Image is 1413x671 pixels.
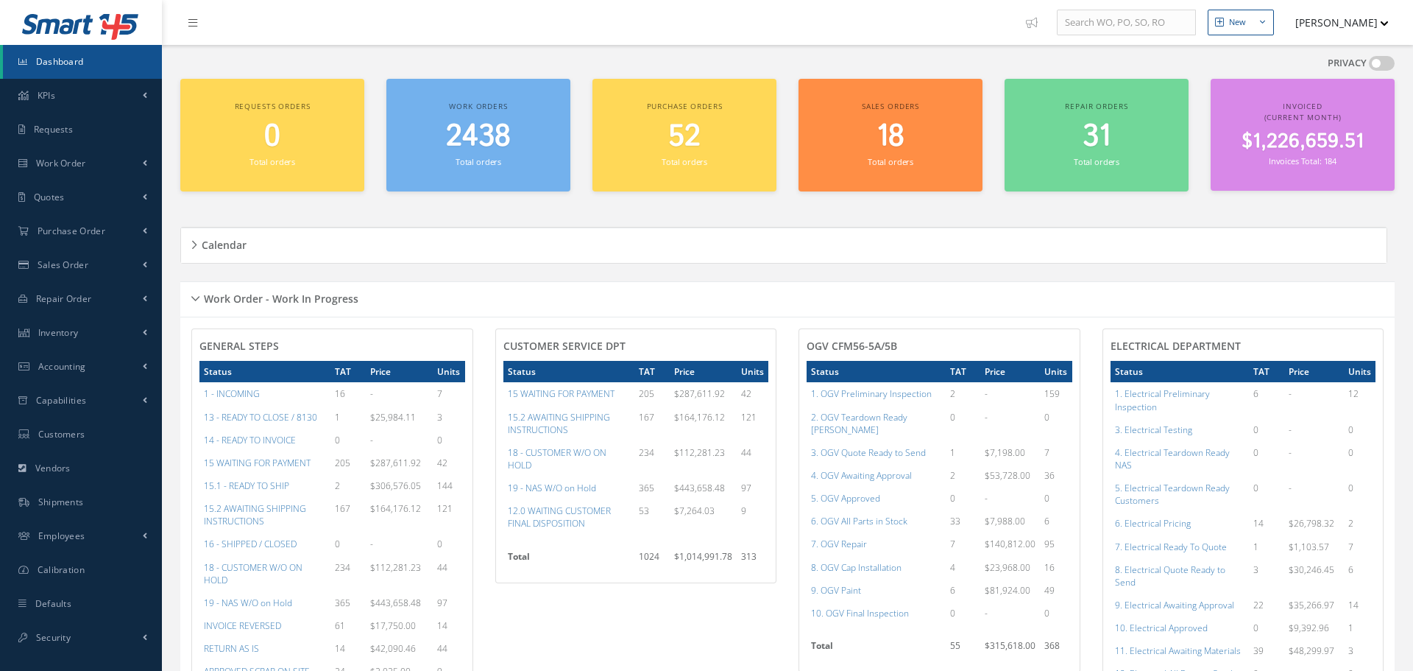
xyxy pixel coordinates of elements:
[647,101,723,111] span: Purchase orders
[1249,594,1284,616] td: 22
[433,452,464,474] td: 42
[811,561,902,574] a: 8. OGV Cap Installation
[204,561,302,586] a: 18 - CUSTOMER W/O ON HOLD
[1264,112,1342,122] span: (Current Month)
[985,639,1035,652] span: $315,618.00
[737,477,768,499] td: 97
[737,406,768,441] td: 121
[674,387,725,400] span: $287,611.92
[1344,441,1375,477] td: 0
[674,482,725,494] span: $443,658.48
[1281,8,1389,37] button: [PERSON_NAME]
[1115,644,1241,657] a: 11. Electrical Awaiting Materials
[946,602,980,625] td: 0
[38,496,84,508] span: Shipments
[1344,535,1375,558] td: 7
[38,530,85,542] span: Employees
[36,55,84,68] span: Dashboard
[204,434,296,446] a: 14 - READY TO INVOICE
[34,191,65,203] span: Quotes
[1115,563,1225,589] a: 8. Electrical Quote Ready to Send
[508,387,615,400] a: 15 WAITING FOR PAYMENT
[1344,616,1375,639] td: 1
[1040,533,1072,555] td: 95
[1040,579,1072,602] td: 49
[1249,418,1284,441] td: 0
[330,361,366,382] th: TAT
[985,446,1025,459] span: $7,198.00
[985,411,988,424] span: -
[330,556,366,591] td: 234
[737,546,768,575] td: 313
[433,556,464,591] td: 44
[370,642,416,655] span: $42,090.46
[204,479,289,492] a: 15.1 - READY TO SHIP
[811,469,912,482] a: 4. OGV Awaiting Approval
[634,361,670,382] th: TAT
[1040,406,1072,441] td: 0
[1040,441,1072,464] td: 7
[370,411,416,424] span: $25,984.11
[1242,127,1364,156] span: $1,226,659.51
[330,614,366,637] td: 61
[38,326,79,339] span: Inventory
[1249,639,1284,662] td: 39
[204,538,297,550] a: 16 - SHIPPED / CLOSED
[503,361,634,382] th: Status
[985,387,988,400] span: -
[433,637,464,660] td: 44
[1005,79,1189,192] a: Repair orders 31 Total orders
[1115,541,1227,553] a: 7. Electrical Ready To Quote
[737,499,768,535] td: 9
[1115,446,1230,471] a: 4. Electrical Teardown Ready NAS
[811,411,907,436] a: 2. OGV Teardown Ready [PERSON_NAME]
[433,533,464,555] td: 0
[985,469,1030,482] span: $53,728.00
[1040,556,1072,579] td: 16
[1328,56,1367,71] label: PRIVACY
[370,561,421,574] span: $112,281.23
[1115,622,1208,634] a: 10. Electrical Approved
[370,479,421,492] span: $306,576.05
[985,584,1030,597] span: $81,924.00
[980,361,1040,382] th: Price
[1289,387,1292,400] span: -
[204,642,259,655] a: RETURN AS IS
[370,387,373,400] span: -
[508,482,596,494] a: 19 - NAS W/O on Hold
[946,635,980,664] td: 55
[985,492,988,505] span: -
[433,382,464,405] td: 7
[1344,558,1375,594] td: 6
[1283,101,1322,111] span: Invoiced
[1115,424,1192,436] a: 3. Electrical Testing
[1040,510,1072,533] td: 6
[199,361,330,382] th: Status
[433,614,464,637] td: 14
[38,563,85,576] span: Calibration
[662,156,707,167] small: Total orders
[674,550,732,563] span: $1,014,991.78
[1249,477,1284,512] td: 0
[1208,10,1274,35] button: New
[433,361,464,382] th: Units
[946,441,980,464] td: 1
[35,597,71,610] span: Defaults
[1249,361,1284,382] th: TAT
[1115,482,1230,507] a: 5. Electrical Teardown Ready Customers
[508,505,611,530] a: 12.0 WAITING CUSTOMER FINAL DISPOSITION
[36,157,86,169] span: Work Order
[433,497,464,533] td: 121
[634,441,670,477] td: 234
[330,382,366,405] td: 16
[34,123,73,136] span: Requests
[946,406,980,441] td: 0
[946,361,980,382] th: TAT
[634,546,670,575] td: 1024
[1111,340,1376,353] h4: Electrical Department
[370,457,421,469] span: $287,611.92
[946,382,980,405] td: 2
[204,411,317,424] a: 13 - READY TO CLOSE / 8130
[592,79,776,192] a: Purchase orders 52 Total orders
[634,406,670,441] td: 167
